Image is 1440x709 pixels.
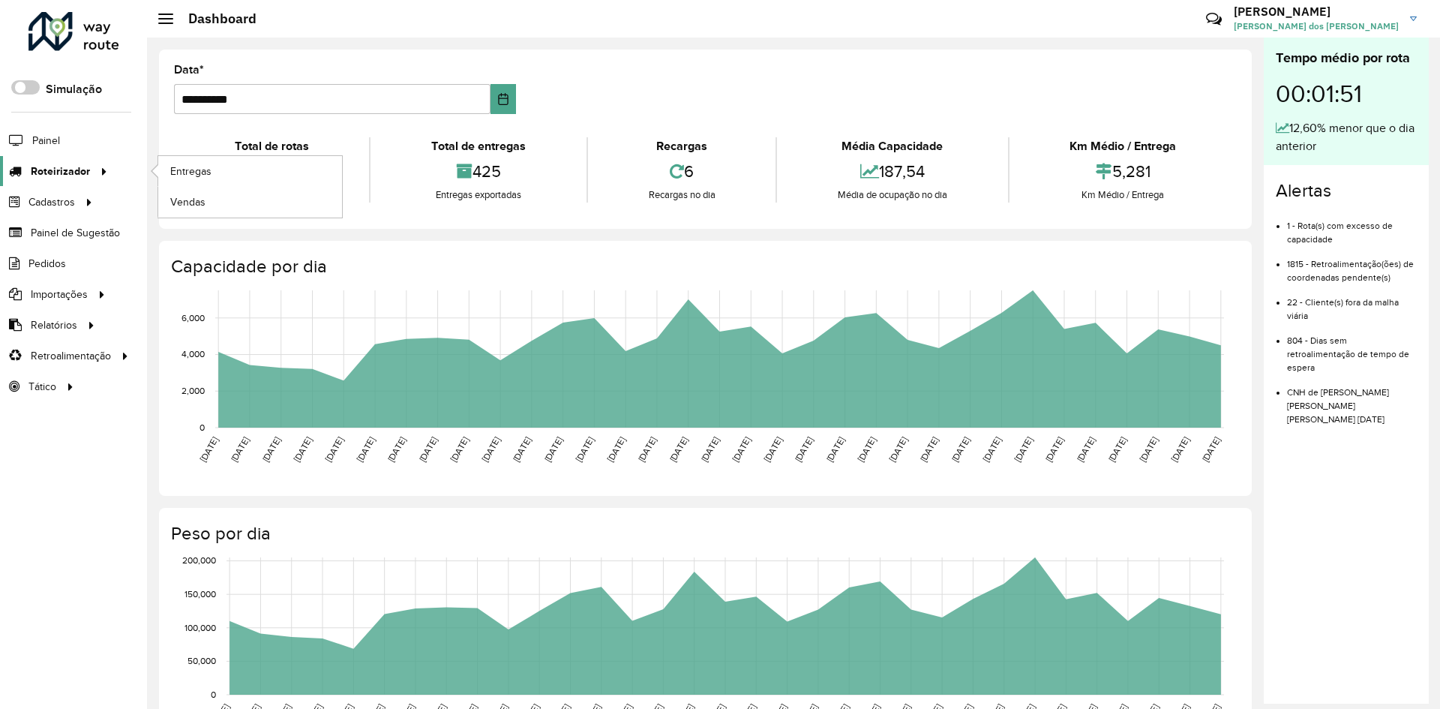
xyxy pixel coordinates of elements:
[173,11,256,27] h2: Dashboard
[918,435,940,464] text: [DATE]
[187,656,216,666] text: 50,000
[1287,323,1417,374] li: 804 - Dias sem retroalimentação de tempo de espera
[1276,180,1417,202] h4: Alertas
[181,313,205,323] text: 6,000
[542,435,564,464] text: [DATE]
[31,225,120,241] span: Painel de Sugestão
[480,435,502,464] text: [DATE]
[184,589,216,599] text: 150,000
[374,155,582,188] div: 425
[592,155,772,188] div: 6
[28,379,56,395] span: Tático
[170,164,211,179] span: Entregas
[229,435,250,464] text: [DATE]
[1234,5,1399,19] h3: [PERSON_NAME]
[592,137,772,155] div: Recargas
[355,435,376,464] text: [DATE]
[181,350,205,359] text: 4,000
[28,194,75,210] span: Cadastros
[28,256,66,272] span: Pedidos
[211,689,216,699] text: 0
[1106,435,1128,464] text: [DATE]
[184,623,216,632] text: 100,000
[171,523,1237,545] h4: Peso por dia
[31,317,77,333] span: Relatórios
[781,155,1003,188] div: 187,54
[981,435,1003,464] text: [DATE]
[824,435,846,464] text: [DATE]
[323,435,345,464] text: [DATE]
[1276,119,1417,155] div: 12,60% menor que o dia anterior
[199,422,205,432] text: 0
[417,435,439,464] text: [DATE]
[1287,246,1417,284] li: 1815 - Retroalimentação(ões) de coordenadas pendente(s)
[178,137,365,155] div: Total de rotas
[385,435,407,464] text: [DATE]
[1198,3,1230,35] a: Contato Rápido
[1075,435,1096,464] text: [DATE]
[949,435,971,464] text: [DATE]
[1013,188,1233,203] div: Km Médio / Entrega
[1276,68,1417,119] div: 00:01:51
[730,435,752,464] text: [DATE]
[1138,435,1159,464] text: [DATE]
[793,435,814,464] text: [DATE]
[31,287,88,302] span: Importações
[574,435,595,464] text: [DATE]
[1169,435,1191,464] text: [DATE]
[856,435,877,464] text: [DATE]
[32,133,60,149] span: Painel
[699,435,721,464] text: [DATE]
[1287,284,1417,323] li: 22 - Cliente(s) fora da malha viária
[182,556,216,566] text: 200,000
[490,84,517,114] button: Choose Date
[511,435,532,464] text: [DATE]
[1287,208,1417,246] li: 1 - Rota(s) com excesso de capacidade
[1013,137,1233,155] div: Km Médio / Entrega
[1012,435,1034,464] text: [DATE]
[158,156,342,186] a: Entregas
[1013,155,1233,188] div: 5,281
[636,435,658,464] text: [DATE]
[374,137,582,155] div: Total de entregas
[292,435,313,464] text: [DATE]
[1276,48,1417,68] div: Tempo médio por rota
[198,435,220,464] text: [DATE]
[171,256,1237,278] h4: Capacidade por dia
[181,386,205,395] text: 2,000
[1287,374,1417,426] li: CNH de [PERSON_NAME] [PERSON_NAME] [PERSON_NAME] [DATE]
[31,348,111,364] span: Retroalimentação
[781,188,1003,203] div: Média de ocupação no dia
[1234,20,1399,33] span: [PERSON_NAME] dos [PERSON_NAME]
[592,188,772,203] div: Recargas no dia
[170,194,205,210] span: Vendas
[887,435,909,464] text: [DATE]
[667,435,689,464] text: [DATE]
[31,164,90,179] span: Roteirizador
[158,187,342,217] a: Vendas
[1043,435,1065,464] text: [DATE]
[46,80,102,98] label: Simulação
[1200,435,1222,464] text: [DATE]
[260,435,282,464] text: [DATE]
[374,188,582,203] div: Entregas exportadas
[605,435,627,464] text: [DATE]
[781,137,1003,155] div: Média Capacidade
[448,435,470,464] text: [DATE]
[174,61,204,79] label: Data
[762,435,784,464] text: [DATE]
